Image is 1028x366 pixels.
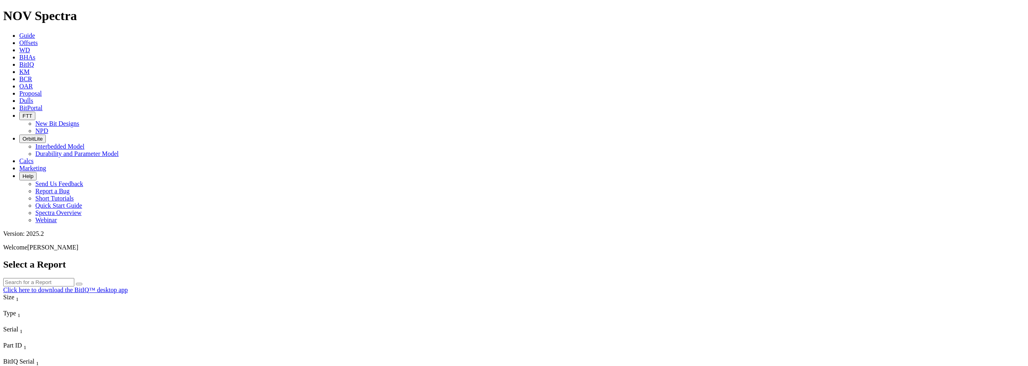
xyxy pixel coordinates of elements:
div: Column Menu [3,351,106,358]
span: Part ID [3,342,22,349]
a: Proposal [19,90,42,97]
span: Sort None [20,326,22,333]
a: BitPortal [19,104,43,111]
a: Short Tutorials [35,195,74,202]
div: Column Menu [3,319,106,326]
span: Sort None [18,310,20,317]
sub: 1 [16,296,19,302]
span: FTT [22,113,32,119]
a: WD [19,47,30,53]
a: New Bit Designs [35,120,79,127]
div: Part ID Sort None [3,342,106,351]
div: Column Menu [3,335,106,342]
div: Type Sort None [3,310,106,319]
span: OrbitLite [22,136,43,142]
button: FTT [19,112,35,120]
a: Quick Start Guide [35,202,82,209]
div: Size Sort None [3,294,106,303]
p: Welcome [3,244,1025,251]
a: BitIQ [19,61,34,68]
a: Durability and Parameter Model [35,150,119,157]
span: Type [3,310,16,317]
span: Serial [3,326,18,333]
h1: NOV Spectra [3,8,1025,23]
div: Sort None [3,310,106,326]
span: Sort None [36,358,39,365]
span: BitIQ Serial [3,358,35,365]
h2: Select a Report [3,259,1025,270]
input: Search for a Report [3,278,74,286]
span: Help [22,173,33,179]
a: Interbedded Model [35,143,84,150]
div: Column Menu [3,303,106,310]
button: OrbitLite [19,135,46,143]
a: Send Us Feedback [35,180,83,187]
div: Sort None [3,342,106,358]
span: [PERSON_NAME] [27,244,78,251]
a: Offsets [19,39,38,46]
button: Help [19,172,37,180]
sub: 1 [24,344,27,350]
div: Version: 2025.2 [3,230,1025,237]
span: Sort None [24,342,27,349]
a: Marketing [19,165,46,172]
a: BCR [19,76,32,82]
a: BHAs [19,54,35,61]
a: Webinar [35,217,57,223]
a: Report a Bug [35,188,69,194]
div: Sort None [3,326,106,342]
a: Calcs [19,157,34,164]
a: Dulls [19,97,33,104]
a: Click here to download the BitIQ™ desktop app [3,286,128,293]
sub: 1 [18,312,20,318]
a: Spectra Overview [35,209,82,216]
a: NPD [35,127,48,134]
div: Sort None [3,294,106,310]
sub: 1 [20,328,22,334]
span: Size [3,294,14,301]
a: OAR [19,83,33,90]
span: Sort None [16,294,19,301]
div: Serial Sort None [3,326,106,335]
a: KM [19,68,30,75]
a: Guide [19,32,35,39]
